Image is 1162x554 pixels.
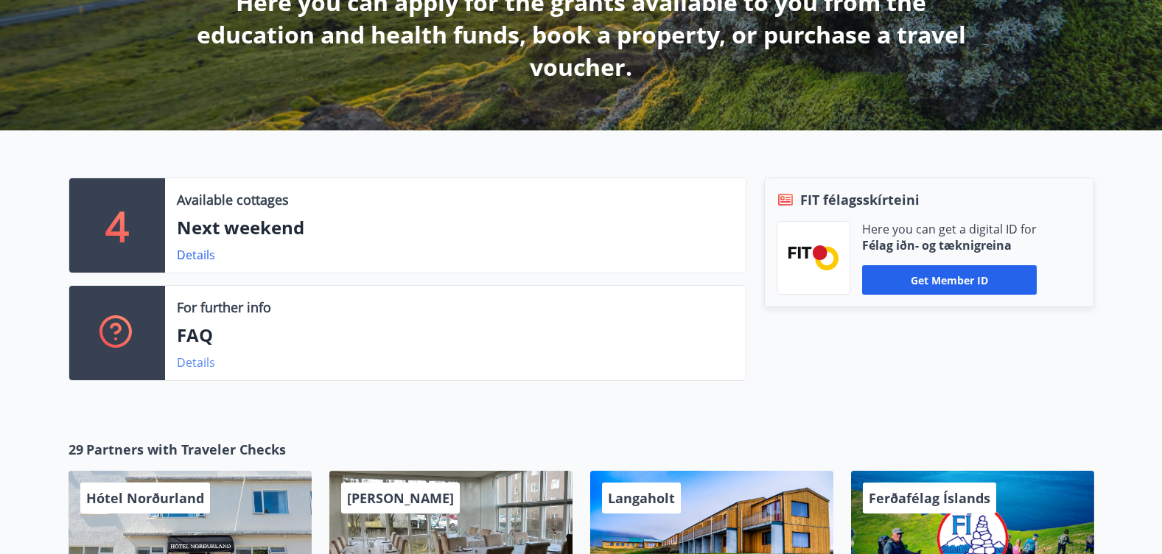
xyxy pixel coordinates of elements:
span: Hótel Norðurland [86,489,204,507]
p: Next weekend [177,215,734,240]
p: For further info [177,298,271,317]
span: FIT félagsskírteini [800,190,920,209]
p: Here you can get a digital ID for [862,221,1037,237]
span: Ferðafélag Íslands [869,489,990,507]
button: Get member ID [862,265,1037,295]
a: Details [177,247,215,263]
span: 29 [69,440,83,459]
span: Langaholt [608,489,675,507]
img: FPQVkF9lTnNbbaRSFyT17YYeljoOGk5m51IhT0bO.png [788,245,839,270]
p: Félag iðn- og tæknigreina [862,237,1037,253]
p: FAQ [177,323,734,348]
span: [PERSON_NAME] [347,489,454,507]
a: Details [177,354,215,371]
p: Available cottages [177,190,289,209]
p: 4 [105,197,129,253]
span: Partners with Traveler Checks [86,440,286,459]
